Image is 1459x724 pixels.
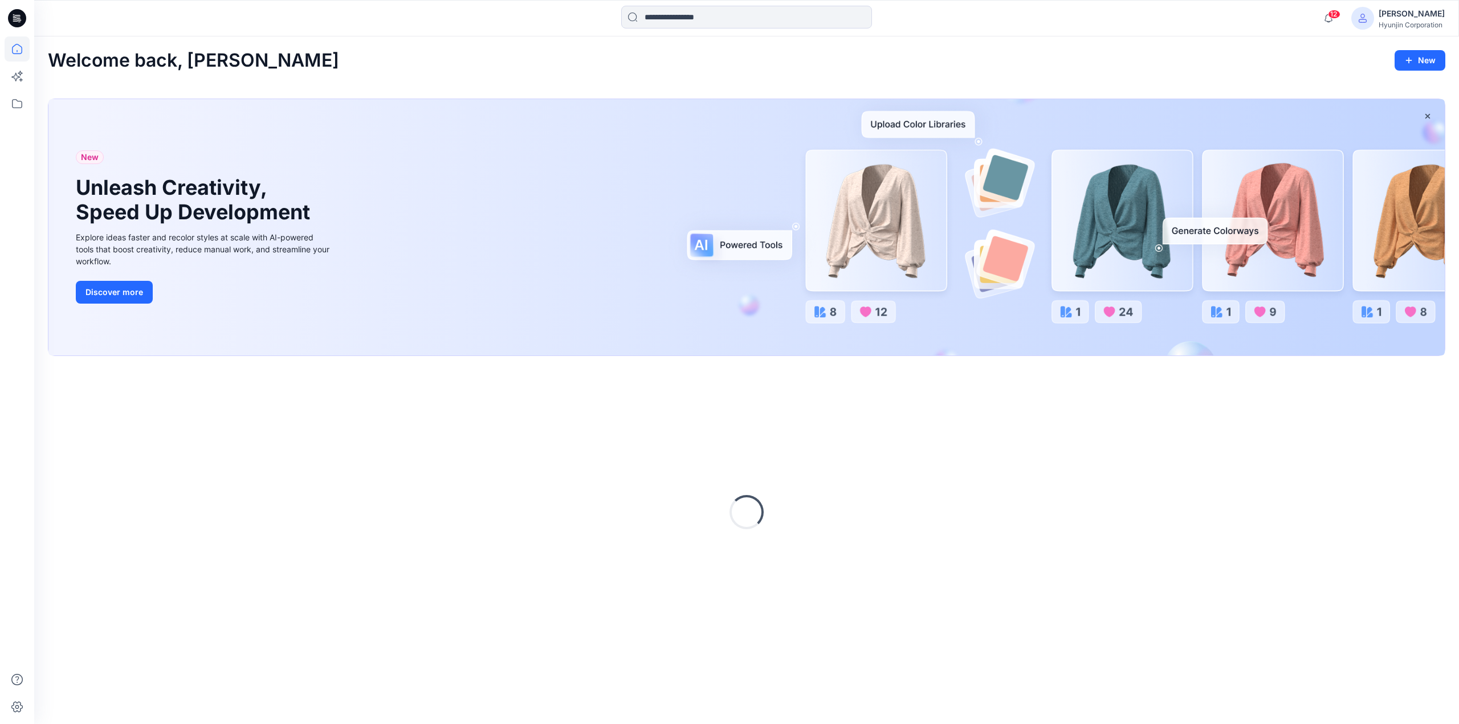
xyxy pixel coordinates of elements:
span: 12 [1328,10,1340,19]
a: Discover more [76,281,332,304]
svg: avatar [1358,14,1367,23]
div: Hyunjin Corporation [1379,21,1445,29]
span: New [81,150,99,164]
button: New [1395,50,1445,71]
h1: Unleash Creativity, Speed Up Development [76,175,315,224]
h2: Welcome back, [PERSON_NAME] [48,50,339,71]
div: [PERSON_NAME] [1379,7,1445,21]
button: Discover more [76,281,153,304]
div: Explore ideas faster and recolor styles at scale with AI-powered tools that boost creativity, red... [76,231,332,267]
